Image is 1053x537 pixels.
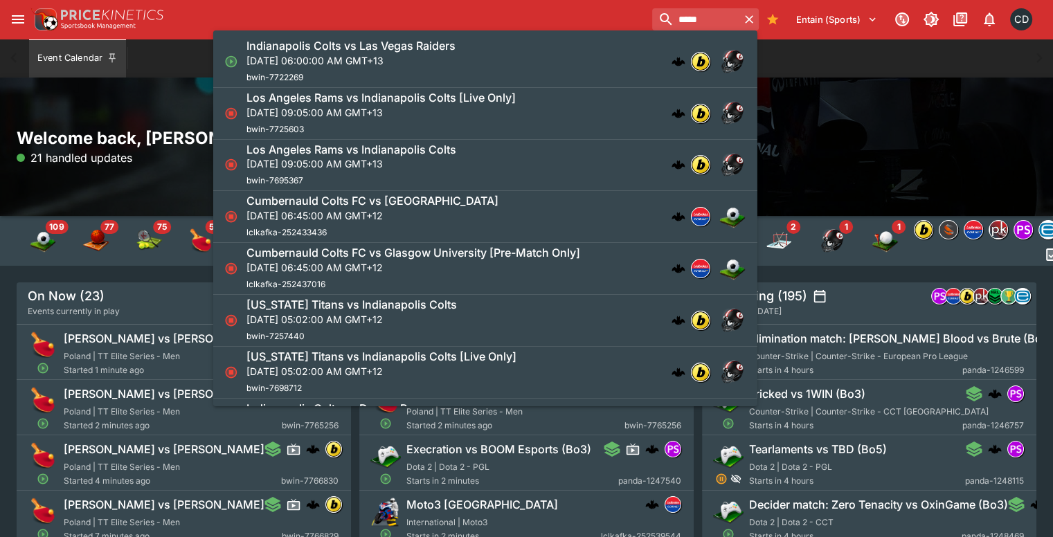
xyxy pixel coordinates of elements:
span: Counter-Strike | Counter-Strike - European Pro League [749,351,968,361]
span: Poland | TT Elite Series - Men [64,351,180,361]
svg: Open [722,417,735,430]
span: 1 [892,220,906,234]
span: Dota 2 | Dota 2 - PGL [749,462,832,472]
span: bwin-7722269 [246,72,303,82]
img: logo-cerberus.svg [672,107,685,120]
svg: Suspended [715,473,728,485]
button: Select Tenant [788,8,885,30]
button: Documentation [948,7,973,32]
div: Basketball [82,227,109,255]
div: outrights [1000,288,1017,304]
button: Bookmarks [762,8,784,30]
button: Cameron Duffy [1006,4,1036,35]
h6: Indianapolis Colts vs Las Vegas Raiders [246,39,456,53]
h6: [PERSON_NAME] vs [PERSON_NAME] [64,498,264,512]
span: bwin-7257440 [246,331,305,341]
img: lclkafka.png [946,289,961,304]
div: lclkafka [691,207,710,226]
div: pandascore [1014,220,1033,239]
div: cerberus [306,442,320,456]
div: cerberus [1030,498,1044,511]
div: pandascore [1007,441,1024,457]
svg: Hidden [730,473,741,484]
img: logo-cerberus.svg [672,55,685,69]
div: lclkafka [665,496,681,513]
span: Poland | TT Elite Series - Men [406,406,523,417]
svg: Closed [224,107,238,120]
img: basketball [82,227,109,255]
svg: Open [379,473,392,485]
img: logo-cerberus.svg [672,365,685,379]
div: cerberus [988,442,1002,456]
div: betradar [1014,288,1031,304]
img: bwin.png [915,221,933,239]
button: Connected to PK [890,7,915,32]
p: [DATE] 06:00:00 AM GMT+13 [246,53,456,68]
span: Started 1 minute ago [64,363,283,377]
span: bwin-7695367 [246,175,303,185]
p: 21 handled updates [17,149,132,166]
div: bwin [691,52,710,71]
img: pandascore.png [1008,442,1023,457]
div: bwin [691,363,710,382]
span: bwin-7765256 [624,419,681,433]
span: Events currently in play [28,304,120,318]
span: 1 [839,220,853,234]
img: logo-cerberus.svg [306,498,320,511]
p: [DATE] 06:45:00 AM GMT+12 [246,260,580,275]
div: American Football [818,227,846,255]
div: lclkafka [691,259,710,278]
div: cerberus [672,313,685,327]
div: cerberus [672,262,685,275]
img: pandascore.png [1008,386,1023,401]
img: table_tennis.png [370,385,401,416]
div: sportingsolutions [939,220,958,239]
img: logo-cerberus.svg [645,498,659,511]
span: bwin-7766830 [281,474,339,488]
svg: Open [37,362,49,374]
span: panda-1246757 [962,419,1024,433]
svg: Closed [224,210,238,224]
div: pandascore [665,441,681,457]
div: Cameron Duffy [1010,8,1032,30]
img: table_tennis.png [28,496,58,527]
div: Tennis [134,227,162,255]
span: Dota 2 | Dota 2 - CCT [749,517,834,527]
img: logo-cerberus.svg [672,158,685,172]
img: logo-cerberus.svg [306,442,320,456]
button: Notifications [977,7,1002,32]
img: PriceKinetics Logo [30,6,58,33]
h5: Upcoming (195) [713,288,807,304]
img: bwin.png [692,104,710,122]
div: pricekinetics [973,288,989,304]
img: bwin.png [692,53,710,71]
button: Toggle light/dark mode [919,7,944,32]
span: lclkafka-252433436 [246,227,327,237]
img: lclkafka.png [692,208,710,226]
input: search [652,8,739,30]
span: panda-1247540 [618,474,681,488]
p: [DATE] 05:02:00 AM GMT+12 [246,364,516,379]
p: [DATE] 09:05:00 AM GMT+13 [246,105,516,120]
div: cerberus [988,387,1002,401]
svg: Closed [224,313,238,327]
span: panda-1246599 [962,363,1024,377]
img: tennis [134,227,162,255]
div: cerberus [672,210,685,224]
img: american_football [818,227,846,255]
span: 52 [205,220,224,234]
img: lclkafka.png [665,497,681,512]
span: International | Moto3 [406,517,487,527]
img: table_tennis.png [28,441,58,471]
h6: Indianapolis Colts vs Denver Broncos [246,401,445,416]
h6: Los Angeles Rams vs Indianapolis Colts [246,143,456,157]
span: 77 [100,220,118,234]
button: settings [813,289,827,303]
span: Started 2 minutes ago [64,419,282,433]
span: 2 [786,220,800,234]
img: lclkafka.png [964,221,982,239]
img: bwin.png [692,363,710,381]
p: [DATE] 06:45:00 AM GMT+12 [246,208,498,223]
img: esports.png [713,385,744,416]
img: PriceKinetics [61,10,163,20]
